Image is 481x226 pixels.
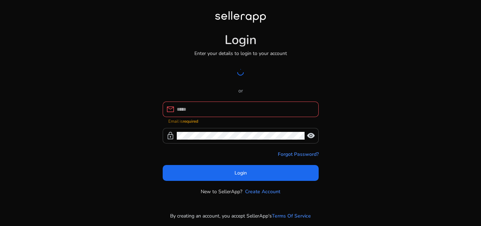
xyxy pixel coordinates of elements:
p: Enter your details to login to your account [194,50,287,57]
span: lock [166,132,175,140]
button: Login [163,165,319,181]
a: Terms Of Service [272,212,311,220]
a: Forgot Password? [278,151,319,158]
strong: required [183,118,198,124]
a: Create Account [245,188,280,195]
p: or [163,87,319,94]
p: New to SellerApp? [201,188,242,195]
h1: Login [225,32,257,48]
span: mail [166,105,175,114]
span: visibility [307,132,315,140]
span: Login [235,169,247,177]
mat-error: Email is [168,117,313,124]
